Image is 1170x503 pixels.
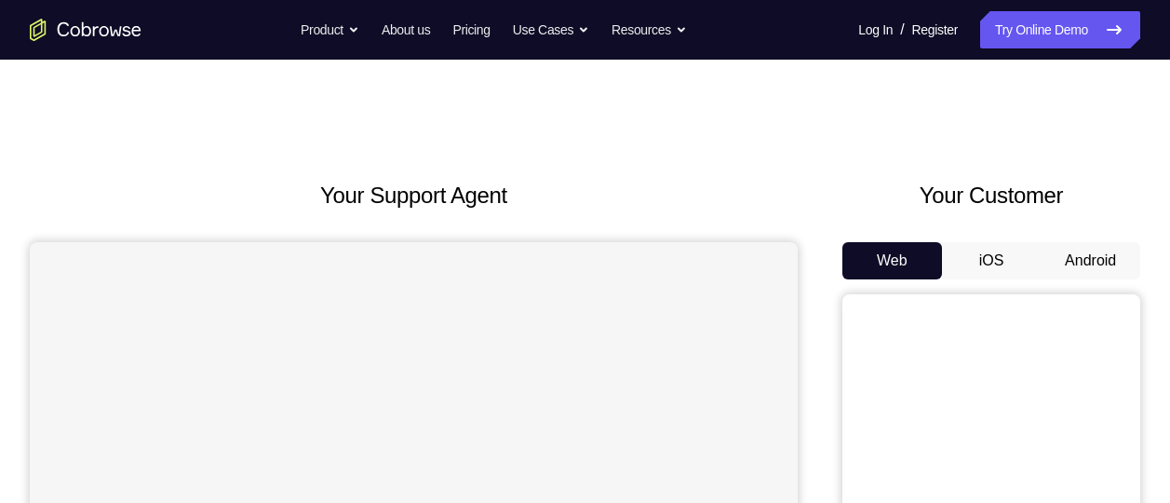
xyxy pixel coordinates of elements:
span: / [900,19,904,41]
button: Use Cases [513,11,589,48]
a: Register [912,11,958,48]
h2: Your Support Agent [30,179,798,212]
button: Resources [612,11,687,48]
h2: Your Customer [842,179,1140,212]
button: Product [301,11,359,48]
a: Pricing [452,11,490,48]
button: Web [842,242,942,279]
a: Try Online Demo [980,11,1140,48]
a: Log In [858,11,893,48]
a: About us [382,11,430,48]
a: Go to the home page [30,19,141,41]
button: Android [1041,242,1140,279]
button: iOS [942,242,1042,279]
